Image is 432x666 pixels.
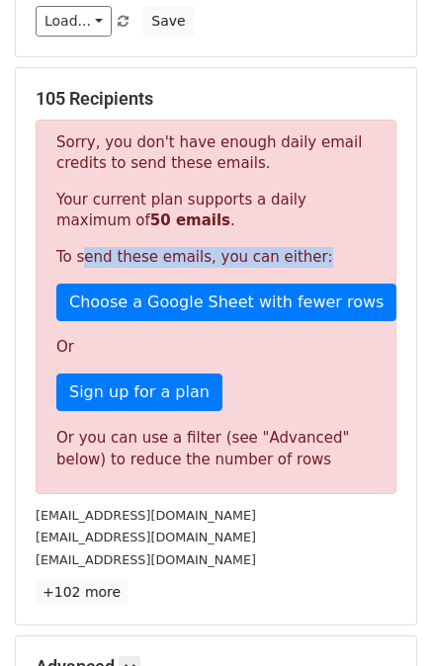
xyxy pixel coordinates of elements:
[333,571,432,666] iframe: Chat Widget
[150,211,230,229] strong: 50 emails
[56,374,222,411] a: Sign up for a plan
[56,427,376,471] div: Or you can use a filter (see "Advanced" below) to reduce the number of rows
[36,552,256,567] small: [EMAIL_ADDRESS][DOMAIN_NAME]
[56,190,376,231] p: Your current plan supports a daily maximum of .
[56,247,376,268] p: To send these emails, you can either:
[36,508,256,523] small: [EMAIL_ADDRESS][DOMAIN_NAME]
[142,6,194,37] button: Save
[36,6,112,37] a: Load...
[36,88,396,110] h5: 105 Recipients
[36,530,256,544] small: [EMAIL_ADDRESS][DOMAIN_NAME]
[56,284,396,321] a: Choose a Google Sheet with fewer rows
[36,580,128,605] a: +102 more
[56,132,376,174] p: Sorry, you don't have enough daily email credits to send these emails.
[56,337,376,358] p: Or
